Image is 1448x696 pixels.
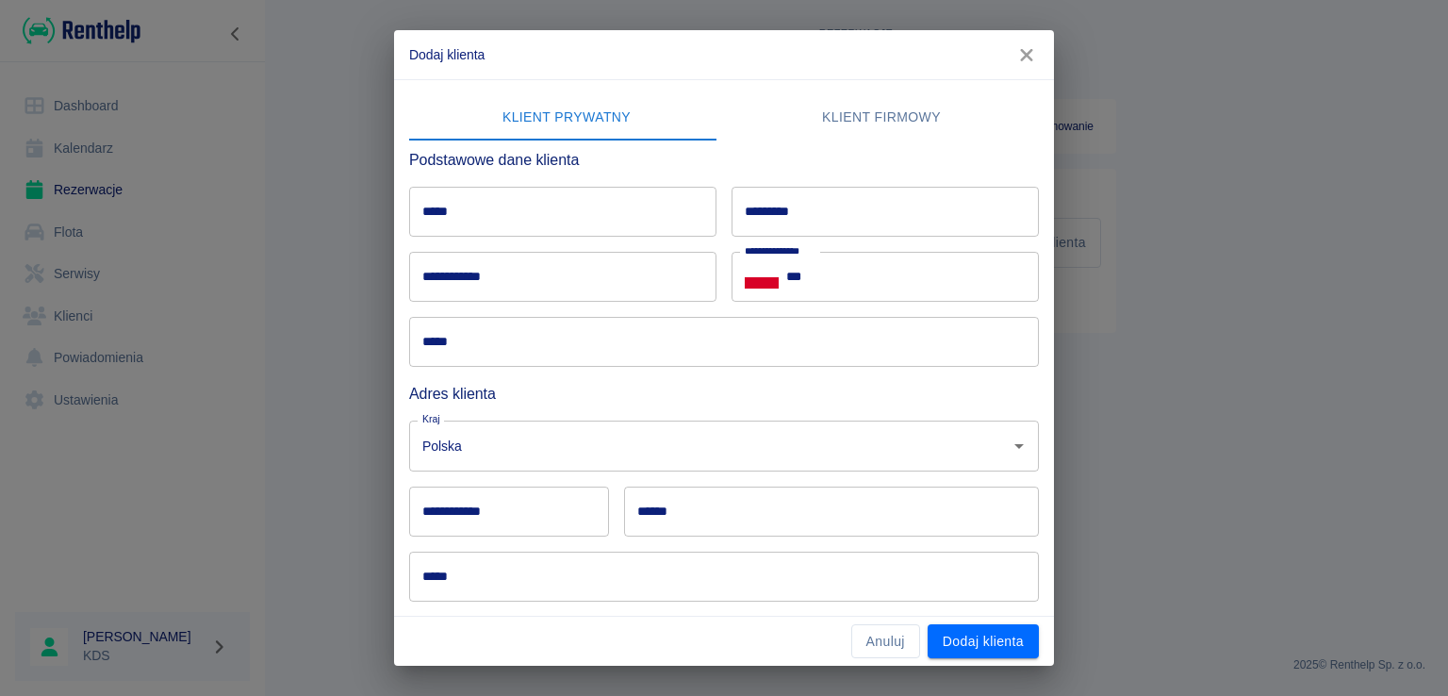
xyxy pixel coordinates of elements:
[851,624,920,659] button: Anuluj
[1006,433,1032,459] button: Otwórz
[724,95,1039,141] button: Klient firmowy
[409,148,1039,172] h6: Podstawowe dane klienta
[409,382,1039,406] h6: Adres klienta
[394,30,1054,79] h2: Dodaj klienta
[409,95,724,141] button: Klient prywatny
[745,263,779,291] button: Select country
[928,624,1039,659] button: Dodaj klienta
[409,95,1039,141] div: lab API tabs example
[422,412,440,426] label: Kraj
